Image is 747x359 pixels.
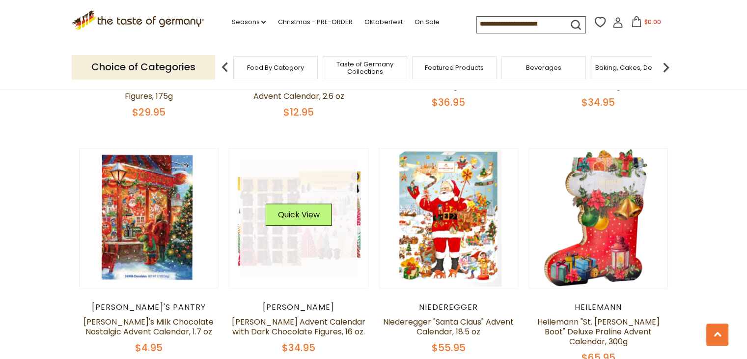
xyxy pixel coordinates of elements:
[232,316,365,337] a: [PERSON_NAME] Advent Calendar with Dark Chocolate Figures, 16 oz.
[414,17,439,28] a: On Sale
[656,58,676,77] img: next arrow
[265,204,332,226] button: Quick View
[79,302,219,312] div: [PERSON_NAME]'s Pantry
[80,149,219,288] img: Erika
[581,95,615,109] span: $34.95
[432,341,466,355] span: $55.95
[283,105,314,119] span: $12.95
[425,64,484,71] a: Featured Products
[132,105,166,119] span: $29.95
[229,302,369,312] div: [PERSON_NAME]
[526,64,561,71] a: Beverages
[326,60,404,75] a: Taste of Germany Collections
[277,17,352,28] a: Christmas - PRE-ORDER
[379,149,518,288] img: Niederegger "Santa Claus" Advent Calendar, 18.5 oz
[247,64,304,71] a: Food By Category
[529,149,668,288] img: Heilemann "St. Nicholas Boot" Deluxe Praline Advent Calendar, 300g
[83,316,214,337] a: [PERSON_NAME]'s Milk Chocolate Nostalgic Advent Calendar, 1.7 oz
[432,95,465,109] span: $36.95
[231,17,266,28] a: Seasons
[379,302,519,312] div: Niederegger
[528,302,668,312] div: Heilemann
[72,55,215,79] p: Choice of Categories
[537,316,660,347] a: Heilemann "St. [PERSON_NAME] Boot" Deluxe Praline Advent Calendar, 300g
[135,341,163,355] span: $4.95
[625,16,667,31] button: $0.00
[282,341,315,355] span: $34.95
[644,18,661,26] span: $0.00
[595,64,671,71] a: Baking, Cakes, Desserts
[364,17,402,28] a: Oktoberfest
[215,58,235,77] img: previous arrow
[229,149,368,288] img: Simón Coll Advent Calendar with Dark Chocolate Figures, 16 oz.
[383,316,514,337] a: Niederegger "Santa Claus" Advent Calendar, 18.5 oz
